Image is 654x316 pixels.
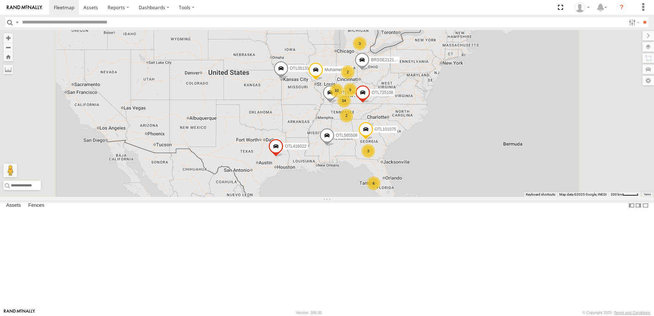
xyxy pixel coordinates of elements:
[626,17,641,27] label: Search Filter Options
[290,66,311,71] span: OTL051319
[635,201,642,211] label: Dock Summary Table to the Right
[14,17,20,27] label: Search Query
[3,52,13,61] button: Zoom Home
[644,193,651,196] a: Terms
[353,37,367,50] div: 3
[4,309,35,316] a: Visit our Website
[642,76,654,85] label: Map Settings
[296,311,322,315] div: Version: 306.00
[3,33,13,43] button: Zoom in
[340,109,353,122] div: 2
[371,57,417,62] span: BRSSE21210918156419
[526,192,555,197] button: Keyboard shortcuts
[582,311,650,315] div: © Copyright 2025 -
[3,164,17,177] button: Drag Pegman onto the map to open Street View
[3,201,24,210] label: Assets
[375,127,396,132] span: OTL101075
[372,90,393,95] span: OTL725108
[343,83,357,97] div: 9
[336,133,357,138] span: OTL565509
[285,144,306,149] span: OTL416022
[628,201,635,211] label: Dock Summary Table to the Left
[3,65,13,74] label: Measure
[7,5,42,10] img: rand-logo.svg
[341,65,355,79] div: 2
[609,192,640,197] button: Map Scale: 200 km per 43 pixels
[572,2,592,13] div: Armin Hasanovic
[337,94,351,107] div: 54
[616,2,627,13] i: ?
[3,43,13,52] button: Zoom out
[642,201,649,211] label: Hide Summary Table
[611,193,622,196] span: 200 km
[330,84,343,97] div: 10
[367,177,380,190] div: 6
[361,144,375,158] div: 3
[25,201,48,210] label: Fences
[614,311,650,315] a: Terms and Conditions
[559,193,607,196] span: Map data ©2025 Google, INEGI
[325,67,352,72] span: Muhamer 0501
